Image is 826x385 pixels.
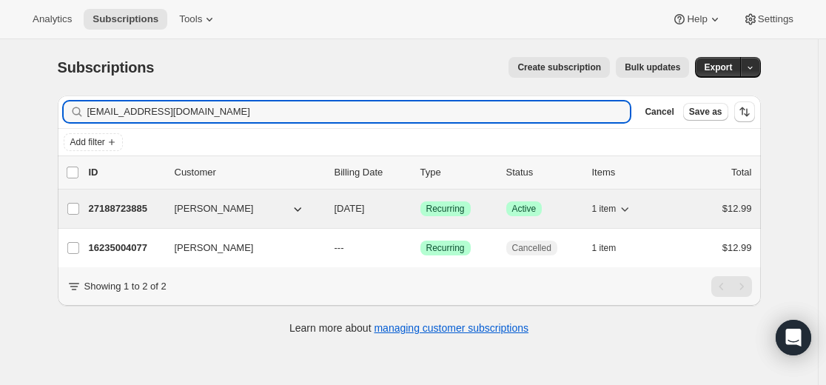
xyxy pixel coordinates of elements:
button: Save as [683,103,728,121]
div: Type [420,165,494,180]
span: Tools [179,13,202,25]
span: [PERSON_NAME] [175,201,254,216]
span: Add filter [70,136,105,148]
button: [PERSON_NAME] [166,236,314,260]
p: Status [506,165,580,180]
span: Bulk updates [625,61,680,73]
div: IDCustomerBilling DateTypeStatusItemsTotal [89,165,752,180]
button: 1 item [592,198,633,219]
p: Customer [175,165,323,180]
span: --- [335,242,344,253]
span: $12.99 [722,203,752,214]
p: Billing Date [335,165,409,180]
span: [DATE] [335,203,365,214]
span: 1 item [592,242,617,254]
button: Help [663,9,731,30]
button: Subscriptions [84,9,167,30]
span: Cancelled [512,242,551,254]
div: 27188723885[PERSON_NAME][DATE]SuccessRecurringSuccessActive1 item$12.99 [89,198,752,219]
button: Add filter [64,133,123,151]
button: Settings [734,9,802,30]
span: Recurring [426,203,465,215]
p: 27188723885 [89,201,163,216]
span: [PERSON_NAME] [175,241,254,255]
span: Save as [689,106,722,118]
span: Create subscription [517,61,601,73]
p: Learn more about [289,321,528,335]
span: Export [704,61,732,73]
div: Items [592,165,666,180]
button: 1 item [592,238,633,258]
span: Settings [758,13,793,25]
button: Export [695,57,741,78]
button: Sort the results [734,101,755,122]
button: Tools [170,9,226,30]
div: Open Intercom Messenger [776,320,811,355]
span: Cancel [645,106,674,118]
p: Showing 1 to 2 of 2 [84,279,167,294]
nav: Pagination [711,276,752,297]
a: managing customer subscriptions [374,322,528,334]
span: Subscriptions [58,59,155,76]
p: ID [89,165,163,180]
button: Analytics [24,9,81,30]
button: [PERSON_NAME] [166,197,314,221]
p: 16235004077 [89,241,163,255]
p: Total [731,165,751,180]
button: Cancel [639,103,679,121]
button: Create subscription [508,57,610,78]
span: Analytics [33,13,72,25]
span: $12.99 [722,242,752,253]
span: Recurring [426,242,465,254]
div: 16235004077[PERSON_NAME]---SuccessRecurringCancelled1 item$12.99 [89,238,752,258]
button: Bulk updates [616,57,689,78]
input: Filter subscribers [87,101,631,122]
span: Subscriptions [93,13,158,25]
span: 1 item [592,203,617,215]
span: Active [512,203,537,215]
span: Help [687,13,707,25]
